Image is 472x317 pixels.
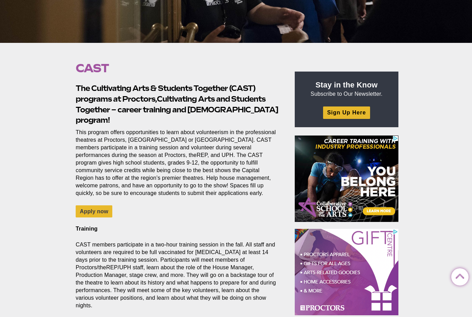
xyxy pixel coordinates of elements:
a: Back to Top [451,269,465,282]
p: This program offers opportunities to learn about volunteerism in the professional theatres at Pro... [76,129,279,197]
h1: CAST [76,62,279,75]
strong: Training [76,226,98,232]
a: Sign Up Here [323,106,370,119]
strong: Cultivating Arts and Students Together – career training and [DEMOGRAPHIC_DATA] program! [76,94,278,125]
iframe: Advertisement [295,229,398,315]
h2: The Cultivating Arts & Students Together (CAST) programs at Proctors, [76,83,279,125]
iframe: Advertisement [295,136,398,222]
strong: Stay in the Know [315,81,378,89]
p: CAST members participate in a two-hour training session in the fall. All staff and volunteers are... [76,241,279,310]
a: Apply now [76,205,112,217]
p: Subscribe to Our Newsletter. [303,80,390,98]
